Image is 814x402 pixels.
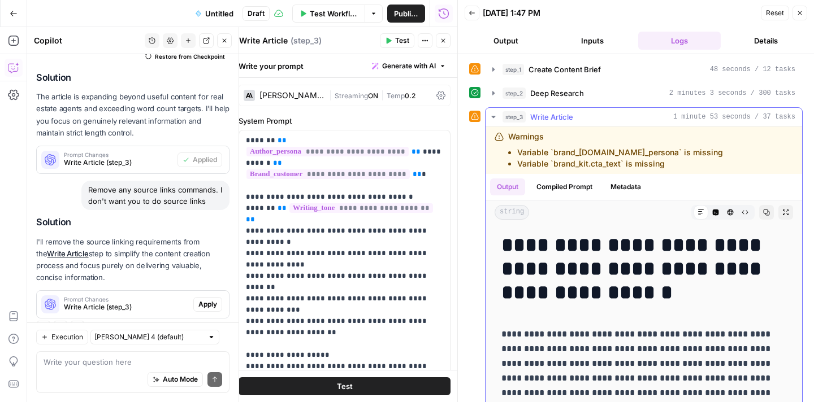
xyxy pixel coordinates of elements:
li: Variable `brand_[DOMAIN_NAME]_persona` is missing [517,147,723,158]
button: Test [380,33,414,48]
span: Execution [51,332,83,342]
span: 48 seconds / 12 tasks [710,64,795,75]
button: Applied [177,152,222,167]
div: Remove any source links commands. I don't want you to do source links [81,181,230,210]
button: Untitled [188,5,240,23]
button: Execution [36,330,88,344]
span: step_3 [503,111,526,123]
div: Copilot [34,35,141,46]
span: 0.2 [405,91,415,100]
span: Test Workflow [310,8,358,19]
button: Auto Mode [148,372,203,387]
input: Claude Sonnet 4 (default) [94,331,203,343]
button: Apply [193,297,222,312]
button: 2 minutes 3 seconds / 300 tasks [486,84,802,102]
span: Test [395,36,409,46]
button: Test Workflow [292,5,365,23]
span: 2 minutes 3 seconds / 300 tasks [669,88,795,98]
span: step_1 [503,64,524,75]
span: | [378,89,387,100]
button: Logs [638,32,721,50]
span: Auto Mode [163,374,198,384]
span: Prompt Changes [64,296,189,302]
span: Untitled [205,8,233,19]
span: Reset [766,8,784,18]
button: Details [725,32,808,50]
button: Restore from Checkpoint [141,50,230,63]
span: ON [368,91,378,100]
p: I'll remove the source linking requirements from the step to simplify the content creation proces... [36,236,230,284]
span: Write Article (step_3) [64,302,189,312]
span: Apply [198,299,217,309]
textarea: Write Article [239,35,288,46]
span: Prompt Changes [64,152,173,158]
span: | [329,89,335,100]
li: Variable `brand_kit.cta_text` is missing [517,158,723,169]
span: Publish [394,8,418,19]
label: System Prompt [239,115,451,126]
span: ( step_3 ) [291,35,322,46]
span: 1 minute 53 seconds / 37 tasks [673,112,795,122]
span: Test [337,381,353,392]
button: 1 minute 53 seconds / 37 tasks [486,108,802,126]
button: Output [465,32,547,50]
h2: Solution [36,217,230,228]
h2: Solution [36,72,230,83]
span: Applied [193,155,217,165]
button: Publish [387,5,425,23]
span: Streaming [335,91,368,100]
button: Metadata [604,178,648,195]
button: 48 seconds / 12 tasks [486,60,802,78]
span: Create Content Brief [529,64,601,75]
div: [PERSON_NAME] 4 [259,91,324,99]
span: Deep Research [530,88,584,99]
button: Output [490,178,525,195]
button: Compiled Prompt [530,178,599,195]
button: Inputs [552,32,634,50]
span: Temp [387,91,405,100]
span: Write Article [530,111,573,123]
span: Generate with AI [382,61,436,71]
span: Write Article (step_3) [64,158,173,168]
div: Warnings [508,131,723,169]
button: Test [239,377,451,395]
p: The article is expanding beyond useful content for real estate agents and exceeding word count ta... [36,91,230,139]
a: Write Article [47,249,88,258]
button: Reset [761,6,789,20]
div: Write your prompt [232,54,457,77]
span: Draft [248,8,265,19]
span: step_2 [503,88,526,99]
button: Generate with AI [367,59,451,73]
span: Restore from Checkpoint [155,52,225,61]
span: string [495,205,529,220]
